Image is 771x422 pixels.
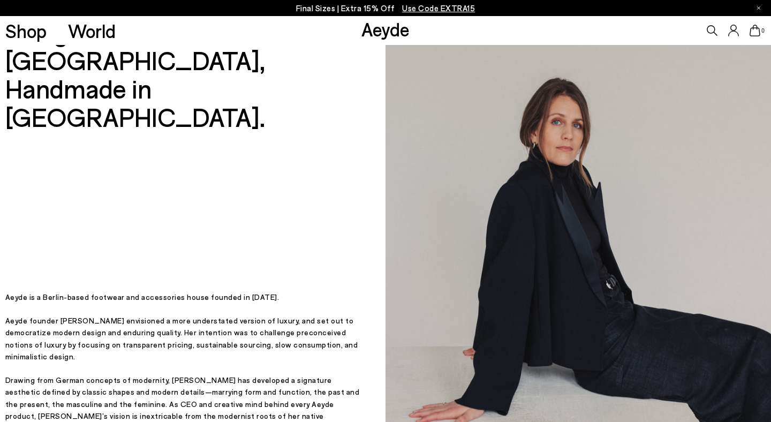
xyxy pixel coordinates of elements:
[5,21,47,40] a: Shop
[5,315,364,363] p: Aeyde founder [PERSON_NAME] envisioned a more understated version of luxury, and set out to democ...
[5,291,364,303] p: Aeyde is a Berlin-based footwear and accessories house founded in [DATE].
[361,18,410,40] a: Aeyde
[68,21,116,40] a: World
[5,18,364,131] h2: Designed in [GEOGRAPHIC_DATA], Handmade in [GEOGRAPHIC_DATA].
[402,3,475,13] span: Navigate to /collections/ss25-final-sizes
[760,28,766,34] span: 0
[296,2,475,15] p: Final Sizes | Extra 15% Off
[750,25,760,36] a: 0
